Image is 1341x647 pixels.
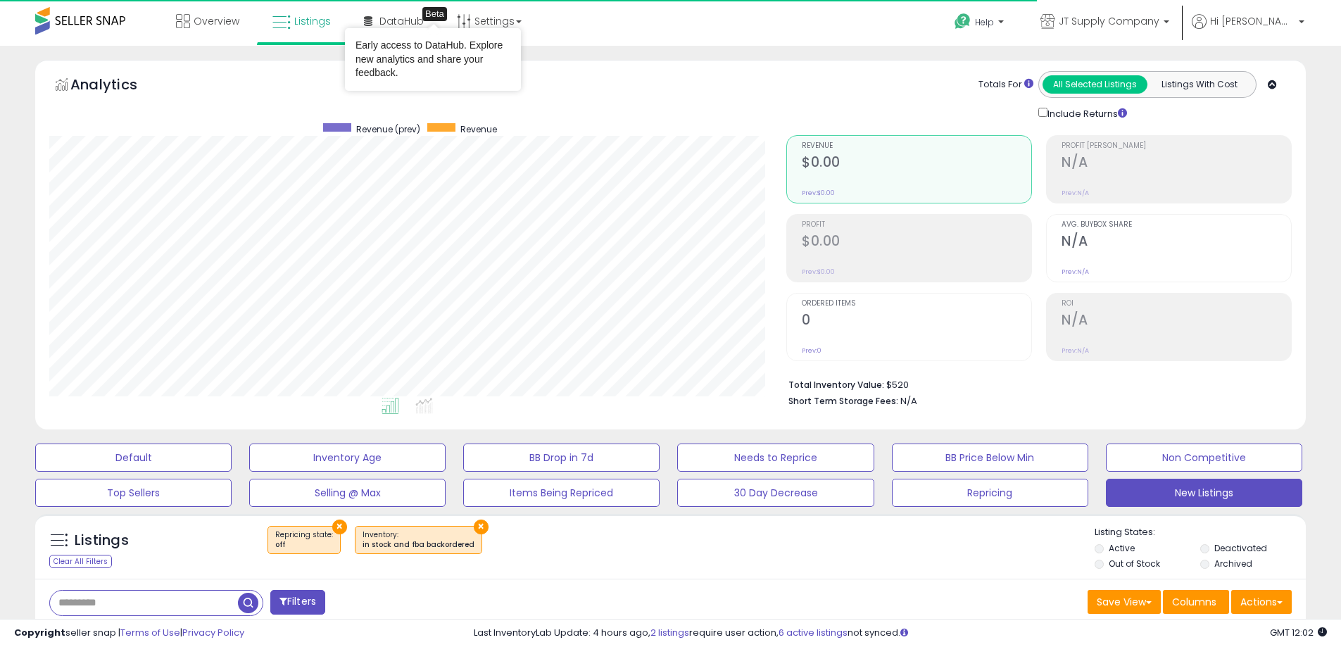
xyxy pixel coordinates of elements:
[474,520,489,534] button: ×
[1109,542,1135,554] label: Active
[194,14,239,28] span: Overview
[422,7,447,21] div: Tooltip anchor
[355,39,510,80] div: Early access to DataHub. Explore new analytics and share your feedback.
[892,479,1088,507] button: Repricing
[1192,14,1304,46] a: Hi [PERSON_NAME]
[363,529,474,551] span: Inventory :
[1062,221,1291,229] span: Avg. Buybox Share
[75,531,129,551] h5: Listings
[1062,189,1089,197] small: Prev: N/A
[294,14,331,28] span: Listings
[802,189,835,197] small: Prev: $0.00
[35,444,232,472] button: Default
[1214,542,1267,554] label: Deactivated
[1062,268,1089,276] small: Prev: N/A
[788,375,1281,392] li: $520
[802,312,1031,331] h2: 0
[275,540,333,550] div: off
[463,444,660,472] button: BB Drop in 7d
[802,233,1031,252] h2: $0.00
[1172,595,1216,609] span: Columns
[463,479,660,507] button: Items Being Repriced
[954,13,971,30] i: Get Help
[978,78,1033,92] div: Totals For
[332,520,347,534] button: ×
[1062,233,1291,252] h2: N/A
[379,14,424,28] span: DataHub
[70,75,165,98] h5: Analytics
[270,590,325,615] button: Filters
[892,444,1088,472] button: BB Price Below Min
[1095,526,1306,539] p: Listing States:
[460,123,497,135] span: Revenue
[1210,14,1295,28] span: Hi [PERSON_NAME]
[788,395,898,407] b: Short Term Storage Fees:
[474,627,1327,640] div: Last InventoryLab Update: 4 hours ago, require user action, not synced.
[802,268,835,276] small: Prev: $0.00
[1109,558,1160,570] label: Out of Stock
[1088,590,1161,614] button: Save View
[35,479,232,507] button: Top Sellers
[1106,479,1302,507] button: New Listings
[249,479,446,507] button: Selling @ Max
[1147,75,1252,94] button: Listings With Cost
[49,555,112,568] div: Clear All Filters
[1059,14,1159,28] span: JT Supply Company
[356,123,420,135] span: Revenue (prev)
[1062,154,1291,173] h2: N/A
[802,142,1031,150] span: Revenue
[1043,75,1147,94] button: All Selected Listings
[249,444,446,472] button: Inventory Age
[802,300,1031,308] span: Ordered Items
[677,444,874,472] button: Needs to Reprice
[1062,142,1291,150] span: Profit [PERSON_NAME]
[1062,312,1291,331] h2: N/A
[1106,444,1302,472] button: Non Competitive
[802,221,1031,229] span: Profit
[802,154,1031,173] h2: $0.00
[1028,105,1144,121] div: Include Returns
[802,346,821,355] small: Prev: 0
[900,394,917,408] span: N/A
[788,379,884,391] b: Total Inventory Value:
[1270,626,1327,639] span: 2025-10-14 12:02 GMT
[1062,346,1089,355] small: Prev: N/A
[14,626,65,639] strong: Copyright
[1163,590,1229,614] button: Columns
[1214,558,1252,570] label: Archived
[182,626,244,639] a: Privacy Policy
[650,626,689,639] a: 2 listings
[1231,590,1292,614] button: Actions
[779,626,848,639] a: 6 active listings
[14,627,244,640] div: seller snap | |
[943,2,1018,46] a: Help
[120,626,180,639] a: Terms of Use
[677,479,874,507] button: 30 Day Decrease
[1062,300,1291,308] span: ROI
[363,540,474,550] div: in stock and fba backordered
[275,529,333,551] span: Repricing state :
[975,16,994,28] span: Help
